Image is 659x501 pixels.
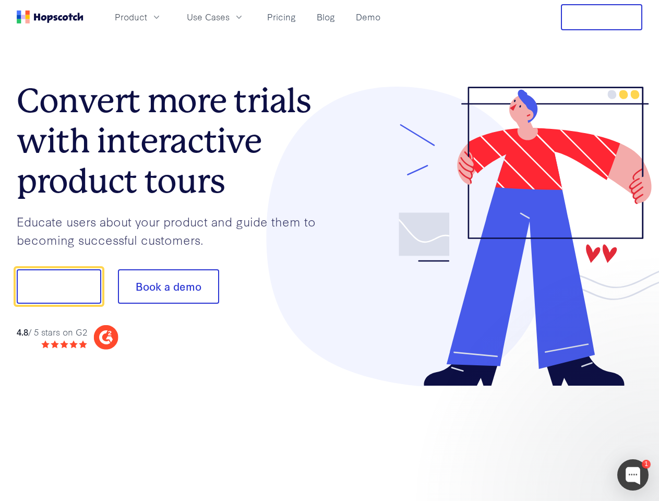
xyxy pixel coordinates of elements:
div: / 5 stars on G2 [17,326,87,339]
a: Pricing [263,8,300,26]
a: Demo [352,8,385,26]
span: Use Cases [187,10,230,23]
button: Use Cases [181,8,250,26]
h1: Convert more trials with interactive product tours [17,81,330,201]
button: Book a demo [118,269,219,304]
strong: 4.8 [17,326,28,338]
button: Product [109,8,168,26]
a: Blog [313,8,339,26]
p: Educate users about your product and guide them to becoming successful customers. [17,212,330,248]
div: 1 [642,460,651,469]
span: Product [115,10,147,23]
button: Free Trial [561,4,642,30]
a: Home [17,10,83,23]
button: Show me! [17,269,101,304]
